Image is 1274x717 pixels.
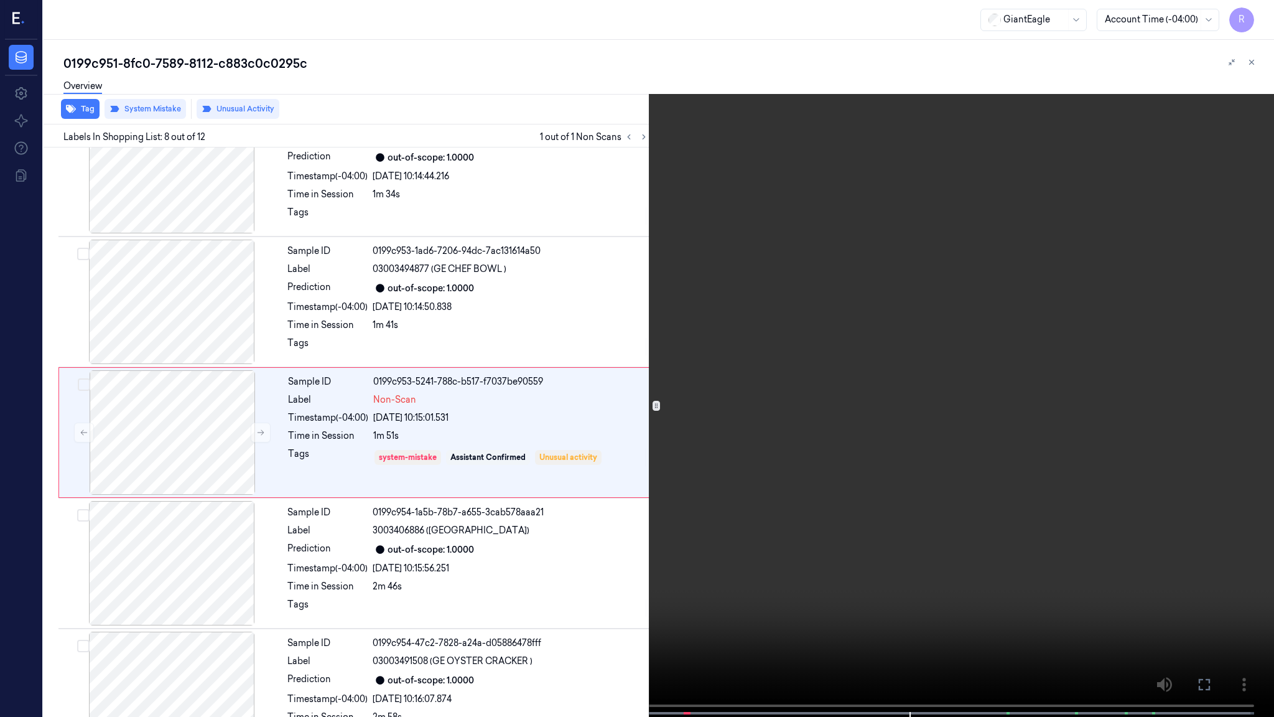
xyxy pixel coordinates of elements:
button: R [1229,7,1254,32]
div: Timestamp (-04:00) [288,411,368,424]
div: Tags [287,598,368,618]
div: system-mistake [379,452,437,463]
div: Time in Session [287,188,368,201]
div: Assistant Confirmed [450,452,526,463]
div: out-of-scope: 1.0000 [388,282,474,295]
div: 2m 46s [373,580,649,593]
button: Select row [77,509,90,522]
div: Time in Session [287,319,368,332]
div: out-of-scope: 1.0000 [388,543,474,556]
div: [DATE] 10:15:01.531 [373,411,648,424]
span: 03003491508 (GE OYSTER CRACKER ) [373,655,532,668]
button: Select row [77,640,90,652]
div: [DATE] 10:14:44.216 [373,170,649,183]
div: 1m 51s [373,429,648,443]
div: Label [287,263,368,276]
div: Timestamp (-04:00) [287,301,368,314]
button: Tag [61,99,100,119]
button: Unusual Activity [197,99,279,119]
span: 3003406886 ([GEOGRAPHIC_DATA]) [373,524,529,537]
div: Tags [287,206,368,226]
div: Prediction [287,150,368,165]
div: Timestamp (-04:00) [287,693,368,706]
div: Timestamp (-04:00) [287,562,368,575]
div: Timestamp (-04:00) [287,170,368,183]
span: Labels In Shopping List: 8 out of 12 [63,131,205,144]
span: Non-Scan [373,393,416,406]
div: Sample ID [287,245,368,258]
div: Time in Session [287,580,368,593]
div: [DATE] 10:14:50.838 [373,301,649,314]
div: 0199c954-1a5b-78b7-a655-3cab578aaa21 [373,506,649,519]
button: Select row [78,378,90,391]
div: 1m 41s [373,319,649,332]
div: Label [288,393,368,406]
span: 03003494877 (GE CHEF BOWL ) [373,263,506,276]
button: Select row [77,248,90,260]
div: out-of-scope: 1.0000 [388,674,474,687]
a: Overview [63,80,102,94]
div: Label [287,524,368,537]
div: Sample ID [287,637,368,650]
div: 0199c953-5241-788c-b517-f7037be90559 [373,375,648,388]
div: out-of-scope: 1.0000 [388,151,474,164]
div: Time in Session [288,429,368,443]
div: Prediction [287,542,368,557]
div: 0199c951-8fc0-7589-8112-c883c0c0295c [63,55,1264,72]
span: 1 out of 1 Non Scans [540,129,651,144]
button: System Mistake [105,99,186,119]
div: Prediction [287,673,368,688]
div: Prediction [287,281,368,296]
div: Sample ID [287,506,368,519]
div: [DATE] 10:16:07.874 [373,693,649,706]
div: 0199c953-1ad6-7206-94dc-7ac131614a50 [373,245,649,258]
div: Unusual activity [539,452,597,463]
div: Sample ID [288,375,368,388]
div: Tags [288,448,368,467]
div: [DATE] 10:15:56.251 [373,562,649,575]
div: Tags [287,337,368,357]
div: 0199c954-47c2-7828-a24a-d05886478fff [373,637,649,650]
div: Label [287,655,368,668]
div: 1m 34s [373,188,649,201]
